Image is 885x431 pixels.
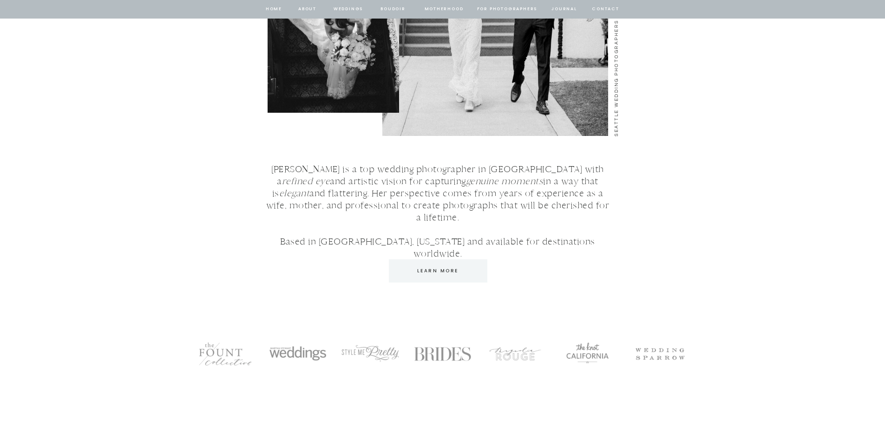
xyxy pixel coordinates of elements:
[477,5,538,13] a: for photographers
[380,5,406,13] a: BOUDOIR
[298,5,317,13] a: about
[425,5,463,13] a: Motherhood
[466,176,544,187] i: genuine moments
[279,188,310,199] i: elegant
[550,5,579,13] a: journal
[264,163,612,240] p: [PERSON_NAME] is a top wedding photographer in [GEOGRAPHIC_DATA] with a and artistic vision for c...
[591,5,621,13] a: contact
[395,267,480,275] a: Learn More
[333,5,364,13] a: Weddings
[265,5,283,13] a: home
[282,176,330,187] i: refined eye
